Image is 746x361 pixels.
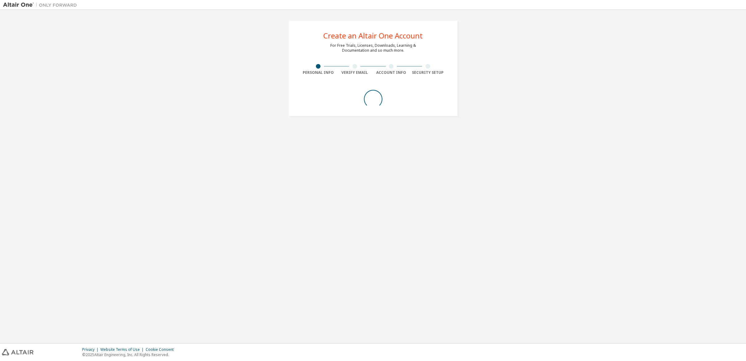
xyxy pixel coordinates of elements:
div: For Free Trials, Licenses, Downloads, Learning & Documentation and so much more. [330,43,416,53]
div: Privacy [82,347,100,352]
div: Security Setup [409,70,446,75]
img: altair_logo.svg [2,349,34,355]
div: Verify Email [337,70,373,75]
p: © 2025 Altair Engineering, Inc. All Rights Reserved. [82,352,177,357]
img: Altair One [3,2,80,8]
div: Personal Info [300,70,337,75]
div: Cookie Consent [146,347,177,352]
div: Website Terms of Use [100,347,146,352]
div: Account Info [373,70,410,75]
div: Create an Altair One Account [323,32,423,39]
